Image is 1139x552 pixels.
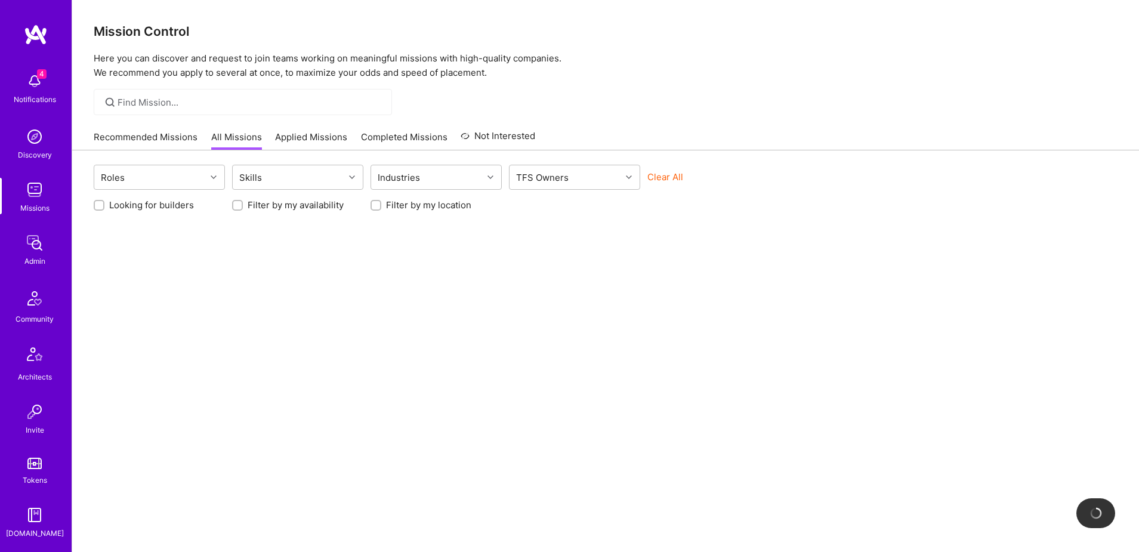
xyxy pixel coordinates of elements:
img: discovery [23,125,47,149]
i: icon Chevron [211,174,217,180]
img: bell [23,69,47,93]
div: Community [16,313,54,325]
i: icon Chevron [487,174,493,180]
label: Filter by my availability [248,199,344,211]
label: Looking for builders [109,199,194,211]
button: Clear All [647,171,683,183]
i: icon Chevron [349,174,355,180]
a: All Missions [211,131,262,150]
a: Not Interested [461,129,535,150]
img: Community [20,284,49,313]
label: Filter by my location [386,199,471,211]
a: Applied Missions [275,131,347,150]
div: Skills [236,169,265,186]
h3: Mission Control [94,24,1118,39]
div: Tokens [23,474,47,486]
img: guide book [23,503,47,527]
img: Invite [23,400,47,424]
img: loading [1088,505,1103,520]
div: Industries [375,169,423,186]
img: teamwork [23,178,47,202]
div: Invite [26,424,44,436]
div: Architects [18,371,52,383]
div: Discovery [18,149,52,161]
div: [DOMAIN_NAME] [6,527,64,539]
img: logo [24,24,48,45]
i: icon SearchGrey [103,95,117,109]
span: 4 [37,69,47,79]
input: Find Mission... [118,96,383,109]
img: admin teamwork [23,231,47,255]
div: TFS Owners [513,169,572,186]
div: Missions [20,202,50,214]
a: Completed Missions [361,131,447,150]
div: Admin [24,255,45,267]
div: Notifications [14,93,56,106]
a: Recommended Missions [94,131,197,150]
img: Architects [20,342,49,371]
div: Roles [98,169,128,186]
p: Here you can discover and request to join teams working on meaningful missions with high-quality ... [94,51,1118,80]
i: icon Chevron [626,174,632,180]
img: tokens [27,458,42,469]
